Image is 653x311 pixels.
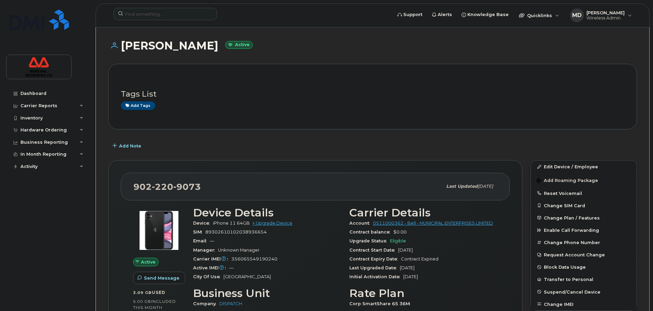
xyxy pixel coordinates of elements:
span: 89302610102038936654 [205,229,267,235]
span: Last updated [446,184,478,189]
span: 5.00 GB [133,299,151,304]
a: DISPATCH [219,301,242,306]
h3: Carrier Details [349,207,497,219]
span: [DATE] [403,274,418,279]
h3: Device Details [193,207,341,219]
button: Reset Voicemail [531,187,637,199]
span: Send Message [144,275,179,281]
span: [DATE] [478,184,493,189]
span: Last Upgraded Date [349,265,400,270]
span: Enable Call Forwarding [544,228,599,233]
span: [DATE] [398,248,413,253]
button: Add Note [108,140,147,152]
span: Corp SmartShare 65 36M [349,301,413,306]
span: City Of Use [193,274,223,279]
button: Request Account Change [531,249,637,261]
a: Edit Device / Employee [531,160,637,173]
span: iPhone 11 64GB [213,221,250,226]
span: Change Plan / Features [544,215,600,220]
span: Upgrade Status [349,238,390,243]
h3: Business Unit [193,287,341,299]
span: — [229,265,234,270]
span: Add Note [119,143,141,149]
button: Change IMEI [531,298,637,310]
span: used [152,290,165,295]
span: Active IMEI [193,265,229,270]
span: Eligible [390,238,406,243]
span: $0.00 [393,229,407,235]
span: Active [141,259,156,265]
h3: Tags List [121,90,624,98]
small: Active [225,41,253,49]
a: 0511000362 - Bell - MUNICIPAL ENTERPRISES LIMITED [373,221,493,226]
button: Change SIM Card [531,199,637,212]
button: Send Message [133,272,185,284]
span: Contract Start Date [349,248,398,253]
span: included this month [133,299,176,310]
button: Suspend/Cancel Device [531,286,637,298]
button: Enable Call Forwarding [531,224,637,236]
a: + Upgrade Device [252,221,292,226]
h3: Rate Plan [349,287,497,299]
span: Account [349,221,373,226]
span: [GEOGRAPHIC_DATA] [223,274,271,279]
span: Company [193,301,219,306]
span: Manager [193,248,218,253]
span: — [210,238,214,243]
h1: [PERSON_NAME] [108,40,637,52]
span: Contract Expiry Date [349,256,401,261]
span: Email [193,238,210,243]
span: SIM [193,229,205,235]
span: Initial Activation Date [349,274,403,279]
span: Device [193,221,213,226]
span: 220 [152,182,173,192]
span: 9073 [173,182,201,192]
button: Transfer to Personal [531,273,637,285]
button: Change Plan / Features [531,212,637,224]
span: Carrier IMEI [193,256,231,261]
a: Add tags [121,101,155,110]
span: Add Roaming Package [536,178,598,184]
button: Change Phone Number [531,236,637,249]
button: Add Roaming Package [531,173,637,187]
button: Block Data Usage [531,261,637,273]
img: iPhone_11.jpg [139,210,179,251]
span: [DATE] [400,265,415,270]
span: Contract Expired [401,256,438,261]
span: 3.09 GB [133,290,152,295]
span: Contract balance [349,229,393,235]
span: 902 [133,182,201,192]
span: Suspend/Cancel Device [544,289,600,294]
span: Unknown Manager [218,248,260,253]
span: 356065549190240 [231,256,277,261]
